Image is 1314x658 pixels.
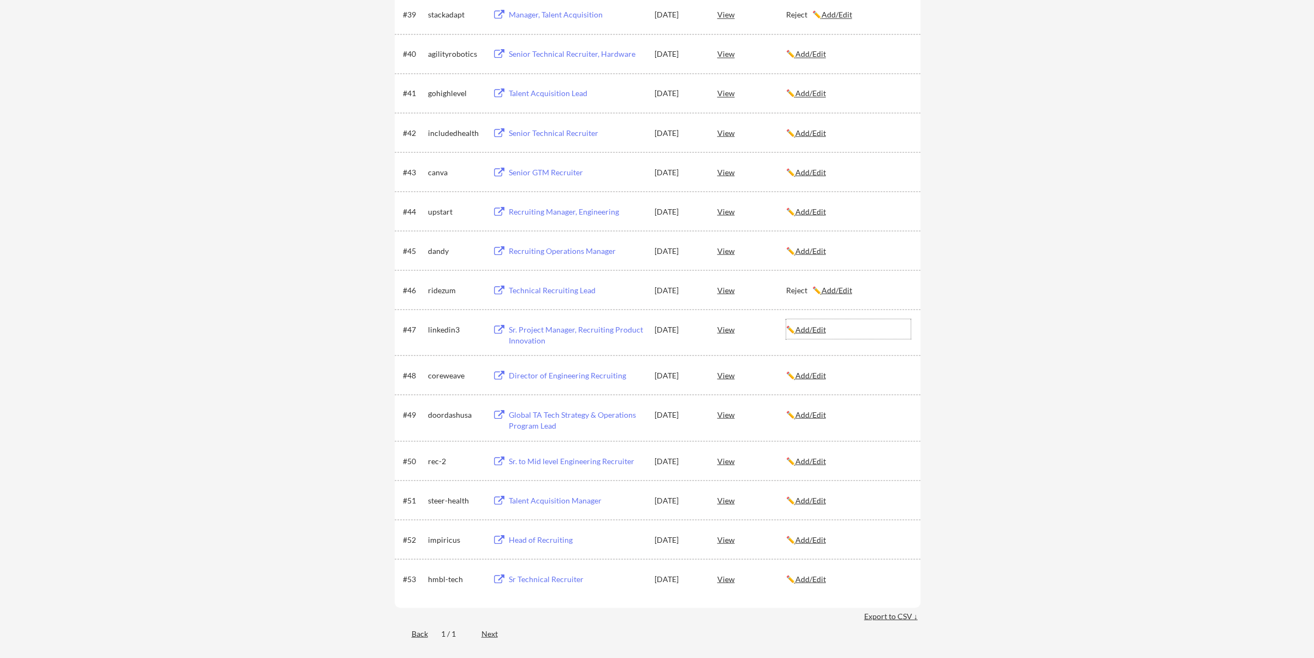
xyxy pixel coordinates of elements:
[795,574,826,583] u: Add/Edit
[655,455,703,466] div: [DATE]
[717,568,786,588] div: View
[428,49,483,60] div: agilityrobotics
[509,245,644,256] div: Recruiting Operations Manager
[655,495,703,506] div: [DATE]
[509,573,644,584] div: Sr Technical Recruiter
[428,206,483,217] div: upstart
[717,162,786,181] div: View
[509,324,644,345] div: Sr. Project Manager, Recruiting Product Innovation
[403,245,424,256] div: #45
[717,319,786,339] div: View
[403,370,424,381] div: #48
[795,324,826,334] u: Add/Edit
[403,88,424,99] div: #41
[655,167,703,177] div: [DATE]
[655,49,703,60] div: [DATE]
[403,409,424,420] div: #49
[786,284,911,295] div: Reject ✏️
[403,127,424,138] div: #42
[717,529,786,549] div: View
[795,128,826,137] u: Add/Edit
[655,324,703,335] div: [DATE]
[786,455,911,466] div: ✏️
[795,246,826,255] u: Add/Edit
[428,245,483,256] div: dandy
[509,409,644,430] div: Global TA Tech Strategy & Operations Program Lead
[509,495,644,506] div: Talent Acquisition Manager
[786,9,911,20] div: Reject ✏️
[428,167,483,177] div: canva
[717,201,786,221] div: View
[786,206,911,217] div: ✏️
[655,88,703,99] div: [DATE]
[403,206,424,217] div: #44
[786,127,911,138] div: ✏️
[403,534,424,545] div: #52
[786,409,911,420] div: ✏️
[509,49,644,60] div: Senior Technical Recruiter, Hardware
[717,4,786,24] div: View
[403,455,424,466] div: #50
[509,167,644,177] div: Senior GTM Recruiter
[717,83,786,103] div: View
[795,88,826,98] u: Add/Edit
[428,9,483,20] div: stackadapt
[795,370,826,380] u: Add/Edit
[795,167,826,176] u: Add/Edit
[428,495,483,506] div: steer-health
[428,573,483,584] div: hmbl-tech
[481,628,510,639] div: Next
[428,88,483,99] div: gohighlevel
[403,284,424,295] div: #46
[509,206,644,217] div: Recruiting Manager, Engineering
[403,324,424,335] div: #47
[864,610,920,621] div: Export to CSV ↓
[403,167,424,177] div: #43
[717,122,786,142] div: View
[786,167,911,177] div: ✏️
[395,628,428,639] div: Back
[428,409,483,420] div: doordashusa
[717,240,786,260] div: View
[655,206,703,217] div: [DATE]
[786,245,911,256] div: ✏️
[655,370,703,381] div: [DATE]
[428,127,483,138] div: includedhealth
[655,127,703,138] div: [DATE]
[717,280,786,299] div: View
[786,573,911,584] div: ✏️
[786,49,911,60] div: ✏️
[786,495,911,506] div: ✏️
[655,9,703,20] div: [DATE]
[795,206,826,216] u: Add/Edit
[795,49,826,58] u: Add/Edit
[509,455,644,466] div: Sr. to Mid level Engineering Recruiter
[795,535,826,544] u: Add/Edit
[428,284,483,295] div: ridezum
[428,534,483,545] div: impiricus
[822,285,852,294] u: Add/Edit
[655,284,703,295] div: [DATE]
[403,573,424,584] div: #53
[428,370,483,381] div: coreweave
[717,404,786,424] div: View
[717,490,786,509] div: View
[403,49,424,60] div: #40
[786,534,911,545] div: ✏️
[509,370,644,381] div: Director of Engineering Recruiting
[786,88,911,99] div: ✏️
[795,456,826,465] u: Add/Edit
[428,455,483,466] div: rec-2
[509,284,644,295] div: Technical Recruiting Lead
[509,9,644,20] div: Manager, Talent Acquisition
[428,324,483,335] div: linkedin3
[655,573,703,584] div: [DATE]
[655,534,703,545] div: [DATE]
[717,450,786,470] div: View
[655,409,703,420] div: [DATE]
[822,10,852,19] u: Add/Edit
[509,534,644,545] div: Head of Recruiting
[509,88,644,99] div: Talent Acquisition Lead
[717,44,786,63] div: View
[795,495,826,505] u: Add/Edit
